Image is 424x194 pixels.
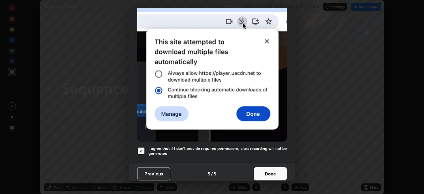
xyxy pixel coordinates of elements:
h4: 5 [208,170,210,177]
button: Done [254,167,287,180]
h4: 5 [214,170,216,177]
button: Previous [137,167,170,180]
h5: I agree that if I don't provide required permissions, class recording will not be generated [148,146,287,156]
h4: / [211,170,213,177]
